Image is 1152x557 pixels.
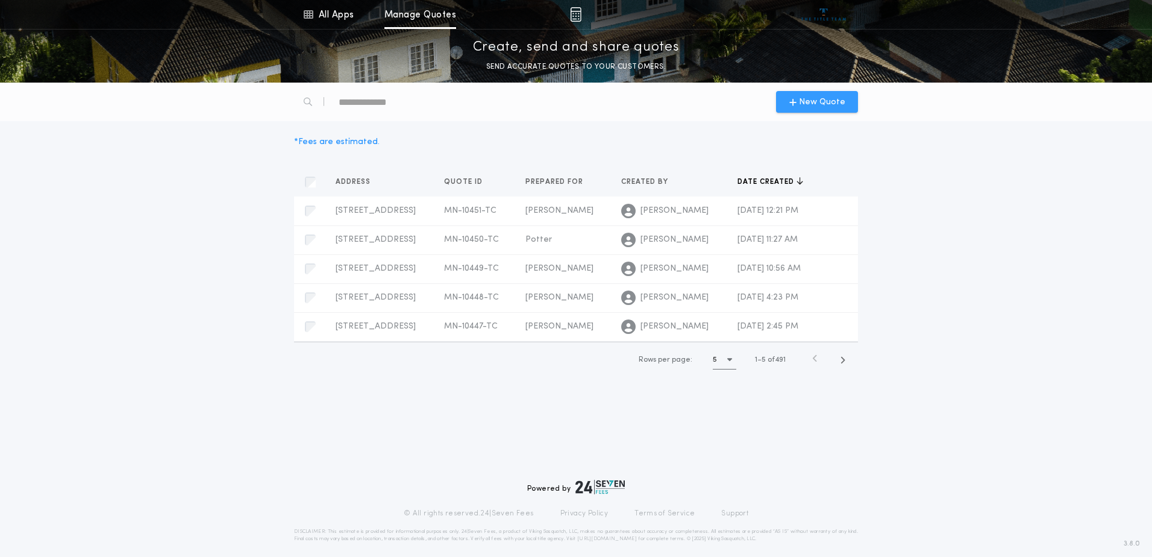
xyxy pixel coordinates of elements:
span: 1 [755,356,757,363]
img: img [570,7,581,22]
span: Rows per page: [639,356,692,363]
span: [DATE] 10:56 AM [737,264,801,273]
button: 5 [713,350,736,370]
p: © All rights reserved. 24|Seven Fees [404,509,534,518]
img: logo [575,480,625,494]
span: [DATE] 12:21 PM [737,206,798,215]
button: New Quote [776,91,858,113]
span: 5 [762,356,766,363]
span: MN-10449-TC [444,264,499,273]
a: Privacy Policy [560,509,609,518]
span: [PERSON_NAME] [640,234,709,246]
span: [PERSON_NAME] [640,263,709,275]
span: Quote ID [444,177,485,187]
div: * Fees are estimated. [294,136,380,148]
span: MN-10450-TC [444,235,499,244]
button: Date created [737,176,803,188]
span: [STREET_ADDRESS] [336,235,416,244]
a: [URL][DOMAIN_NAME] [577,537,637,541]
span: MN-10447-TC [444,322,498,331]
span: [PERSON_NAME] [525,293,593,302]
button: Address [336,176,380,188]
p: SEND ACCURATE QUOTES TO YOUR CUSTOMERS. [486,61,666,73]
h1: 5 [713,354,717,366]
span: Potter [525,235,552,244]
a: Terms of Service [634,509,695,518]
button: Created by [621,176,677,188]
span: [PERSON_NAME] [525,206,593,215]
span: Prepared for [525,177,586,187]
span: New Quote [799,96,845,109]
span: MN-10451-TC [444,206,496,215]
span: [PERSON_NAME] [640,321,709,333]
span: [PERSON_NAME] [525,264,593,273]
span: [DATE] 2:45 PM [737,322,798,331]
p: DISCLAIMER: This estimate is provided for informational purposes only. 24|Seven Fees, a product o... [294,528,858,543]
span: [DATE] 11:27 AM [737,235,798,244]
span: [DATE] 4:23 PM [737,293,798,302]
span: MN-10448-TC [444,293,499,302]
span: Date created [737,177,797,187]
span: Address [336,177,373,187]
button: Quote ID [444,176,492,188]
span: [PERSON_NAME] [640,292,709,304]
img: vs-icon [801,8,847,20]
span: 3.8.0 [1124,538,1140,549]
div: Powered by [527,480,625,494]
span: [STREET_ADDRESS] [336,264,416,273]
span: [STREET_ADDRESS] [336,293,416,302]
p: Create, send and share quotes [473,38,680,57]
span: [STREET_ADDRESS] [336,322,416,331]
a: Support [721,509,748,518]
span: Created by [621,177,671,187]
span: [PERSON_NAME] [640,205,709,217]
span: of 491 [768,354,786,365]
span: [PERSON_NAME] [525,322,593,331]
span: [STREET_ADDRESS] [336,206,416,215]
